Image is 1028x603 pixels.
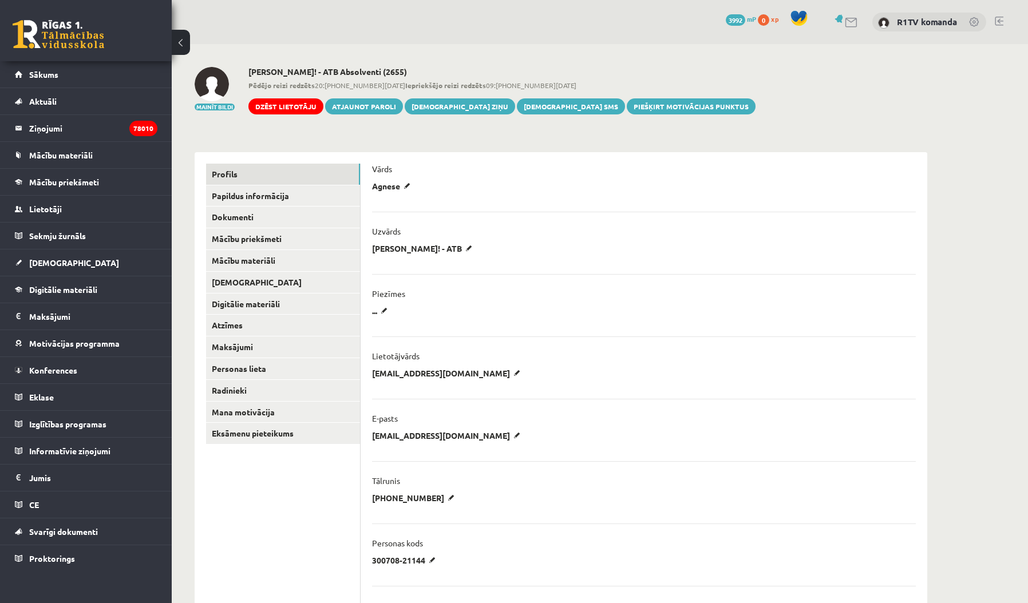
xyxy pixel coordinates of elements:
[15,411,157,437] a: Izglītības programas
[372,493,458,503] p: [PHONE_NUMBER]
[248,67,756,77] h2: [PERSON_NAME]! - ATB Absolventi (2655)
[15,249,157,276] a: [DEMOGRAPHIC_DATA]
[15,438,157,464] a: Informatīvie ziņojumi
[206,185,360,207] a: Papildus informācija
[29,446,110,456] span: Informatīvie ziņojumi
[372,351,420,361] p: Lietotājvārds
[29,204,62,214] span: Lietotāji
[372,181,414,191] p: Agnese
[726,14,756,23] a: 3992 mP
[372,226,401,236] p: Uzvārds
[405,98,515,114] a: [DEMOGRAPHIC_DATA] ziņu
[15,384,157,410] a: Eklase
[29,284,97,295] span: Digitālie materiāli
[372,430,524,441] p: [EMAIL_ADDRESS][DOMAIN_NAME]
[29,303,157,330] legend: Maksājumi
[15,115,157,141] a: Ziņojumi78010
[129,121,157,136] i: 78010
[15,196,157,222] a: Lietotāji
[405,81,486,90] b: Iepriekšējo reizi redzēts
[13,20,104,49] a: Rīgas 1. Tālmācības vidusskola
[29,553,75,564] span: Proktorings
[15,545,157,572] a: Proktorings
[206,315,360,336] a: Atzīmes
[372,288,405,299] p: Piezīmes
[29,150,93,160] span: Mācību materiāli
[372,555,440,565] p: 300708-21144
[372,368,524,378] p: [EMAIL_ADDRESS][DOMAIN_NAME]
[15,276,157,303] a: Digitālie materiāli
[29,115,157,141] legend: Ziņojumi
[758,14,769,26] span: 0
[206,358,360,379] a: Personas lieta
[897,16,957,27] a: R1TV komanda
[206,207,360,228] a: Dokumenti
[15,223,157,249] a: Sekmju žurnāls
[15,169,157,195] a: Mācību priekšmeti
[372,413,398,423] p: E-pasts
[726,14,745,26] span: 3992
[15,88,157,114] a: Aktuāli
[372,164,392,174] p: Vārds
[372,538,423,548] p: Personas kods
[15,303,157,330] a: Maksājumi
[878,17,889,29] img: R1TV komanda
[248,80,756,90] span: 20:[PHONE_NUMBER][DATE] 09:[PHONE_NUMBER][DATE]
[206,293,360,315] a: Digitālie materiāli
[206,228,360,249] a: Mācību priekšmeti
[747,14,756,23] span: mP
[29,499,39,510] span: CE
[29,231,86,241] span: Sekmju žurnāls
[771,14,778,23] span: xp
[206,272,360,293] a: [DEMOGRAPHIC_DATA]
[29,338,120,348] span: Motivācijas programma
[248,81,315,90] b: Pēdējo reizi redzēts
[29,365,77,375] span: Konferences
[15,61,157,88] a: Sākums
[29,392,54,402] span: Eklase
[372,243,476,253] p: [PERSON_NAME]! - ATB
[15,142,157,168] a: Mācību materiāli
[15,518,157,545] a: Svarīgi dokumenti
[15,465,157,491] a: Jumis
[372,475,400,486] p: Tālrunis
[206,164,360,185] a: Profils
[29,257,119,268] span: [DEMOGRAPHIC_DATA]
[325,98,403,114] a: Atjaunot paroli
[29,177,99,187] span: Mācību priekšmeti
[517,98,625,114] a: [DEMOGRAPHIC_DATA] SMS
[206,250,360,271] a: Mācību materiāli
[29,473,51,483] span: Jumis
[29,69,58,80] span: Sākums
[627,98,756,114] a: Piešķirt motivācijas punktus
[206,423,360,444] a: Eksāmenu pieteikums
[248,98,323,114] a: Dzēst lietotāju
[15,491,157,518] a: CE
[29,526,98,537] span: Svarīgi dokumenti
[29,419,106,429] span: Izglītības programas
[29,96,57,106] span: Aktuāli
[206,402,360,423] a: Mana motivācija
[758,14,784,23] a: 0 xp
[372,306,392,316] p: ...
[15,357,157,383] a: Konferences
[206,380,360,401] a: Radinieki
[15,330,157,356] a: Motivācijas programma
[206,336,360,358] a: Maksājumi
[195,67,229,101] img: Agnese Krūmiņa! - ATB
[195,104,235,110] button: Mainīt bildi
